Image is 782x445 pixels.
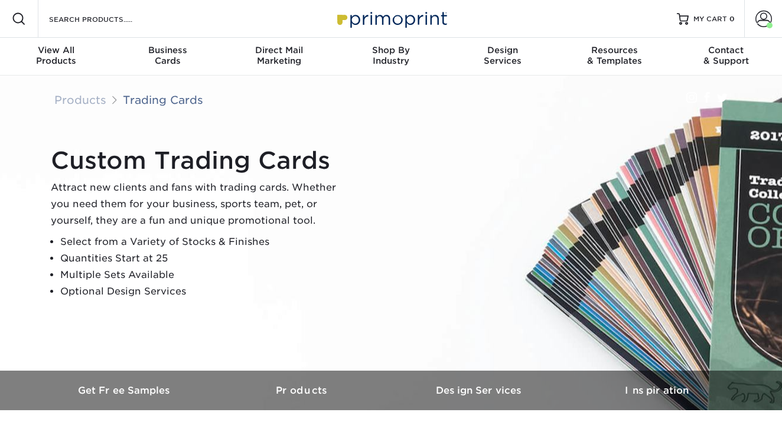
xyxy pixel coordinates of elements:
span: Design [447,45,559,55]
input: SEARCH PRODUCTS..... [48,12,163,26]
div: Cards [112,45,223,66]
span: Direct Mail [223,45,335,55]
span: 0 [729,15,735,23]
a: Get Free Samples [37,371,214,410]
img: Primoprint [332,6,450,31]
div: Marketing [223,45,335,66]
div: & Support [670,45,782,66]
a: Shop ByIndustry [335,38,447,76]
span: Shop By [335,45,447,55]
li: Quantities Start at 25 [60,250,346,267]
p: Attract new clients and fans with trading cards. Whether you need them for your business, sports ... [51,179,346,229]
h3: Inspiration [568,385,745,396]
a: Contact& Support [670,38,782,76]
div: Services [447,45,559,66]
a: Inspiration [568,371,745,410]
a: Resources& Templates [559,38,670,76]
span: Contact [670,45,782,55]
li: Select from a Variety of Stocks & Finishes [60,234,346,250]
div: Industry [335,45,447,66]
a: DesignServices [447,38,559,76]
div: & Templates [559,45,670,66]
h3: Get Free Samples [37,385,214,396]
a: Design Services [391,371,568,410]
li: Multiple Sets Available [60,267,346,283]
a: Products [54,93,106,106]
h3: Products [214,385,391,396]
span: Resources [559,45,670,55]
span: Business [112,45,223,55]
a: BusinessCards [112,38,223,76]
h3: Design Services [391,385,568,396]
a: Direct MailMarketing [223,38,335,76]
h1: Custom Trading Cards [51,146,346,175]
li: Optional Design Services [60,283,346,300]
a: Trading Cards [123,93,203,106]
span: MY CART [693,14,727,24]
a: Products [214,371,391,410]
